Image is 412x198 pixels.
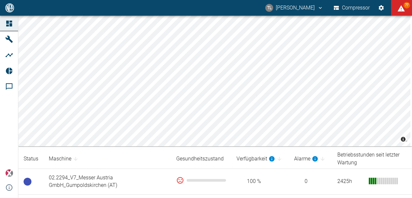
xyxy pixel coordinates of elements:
[24,178,31,186] span: Betriebsbereit
[264,2,324,14] button: thomas.lueder@neuman-esser.com
[44,169,171,195] td: 02.2294_V7_Messer Austria GmbH_Gumpoldskirchen (AT)
[176,176,226,184] div: 0 %
[265,4,273,12] div: TL
[49,155,80,163] span: Maschine
[403,2,410,8] span: 77
[332,2,371,14] button: Compressor
[5,3,15,12] img: logo
[236,155,275,163] div: berechnet für die letzten 7 Tage
[18,149,44,169] th: Status
[332,149,412,169] th: Betriebsstunden seit letzter Wartung
[337,178,364,185] div: 2425 h
[375,2,387,14] button: Einstellungen
[294,178,327,185] span: 0
[5,169,13,177] img: Xplore Logo
[18,16,410,146] canvas: Map
[236,178,284,185] span: 100 %
[171,149,231,169] th: Gesundheitszustand
[294,155,318,163] div: berechnet für die letzten 7 Tage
